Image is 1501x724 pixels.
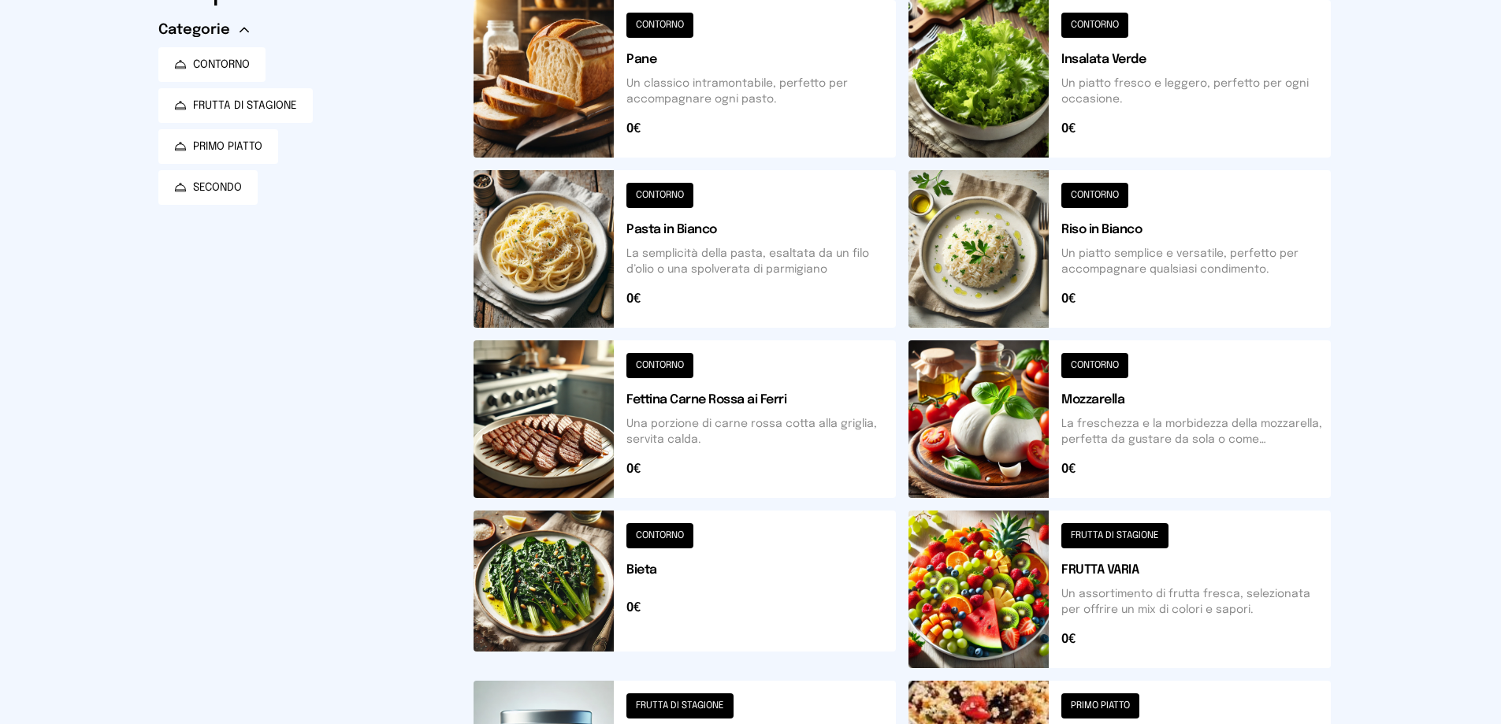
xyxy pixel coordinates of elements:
[193,139,262,154] span: PRIMO PIATTO
[158,19,230,41] span: Categorie
[193,180,242,195] span: SECONDO
[158,88,313,123] button: FRUTTA DI STAGIONE
[158,19,249,41] button: Categorie
[158,47,266,82] button: CONTORNO
[158,170,258,205] button: SECONDO
[193,57,250,72] span: CONTORNO
[158,129,278,164] button: PRIMO PIATTO
[193,98,297,113] span: FRUTTA DI STAGIONE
